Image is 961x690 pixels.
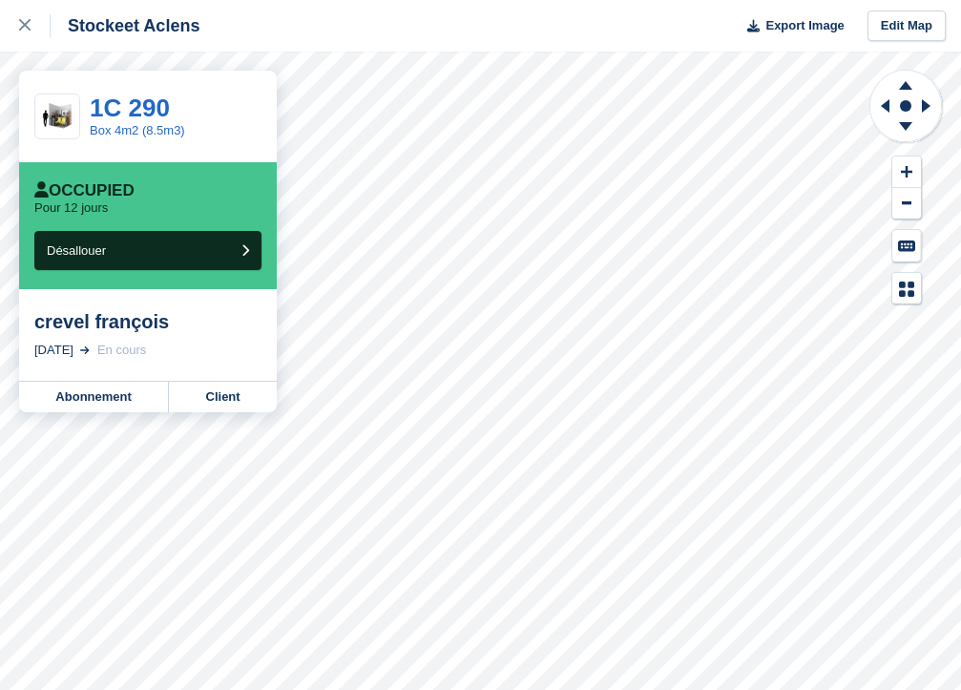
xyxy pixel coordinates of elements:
button: Export Image [736,10,845,42]
div: [DATE] [34,341,73,360]
button: Map Legend [892,273,921,304]
button: Désallouer [34,231,261,270]
span: Export Image [765,16,844,35]
button: Keyboard Shortcuts [892,230,921,261]
div: Stockeet Aclens [51,14,199,37]
a: Abonnement [19,382,169,412]
button: Zoom Out [892,188,921,220]
div: En cours [97,341,146,360]
a: 1C 290 [90,94,170,122]
img: 35-sqft-unit%202023-11-07%2015_55_00.jpg [35,100,79,134]
span: Désallouer [47,243,106,258]
a: Box 4m2 (8.5m3) [90,123,185,137]
p: Pour 12 jours [34,200,108,216]
img: arrow-right-light-icn-cde0832a797a2874e46488d9cf13f60e5c3a73dbe684e267c42b8395dfbc2abf.svg [80,346,90,354]
div: Occupied [34,181,135,200]
a: Client [169,382,277,412]
button: Zoom In [892,157,921,188]
a: Edit Map [867,10,946,42]
div: crevel françois [34,310,261,333]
